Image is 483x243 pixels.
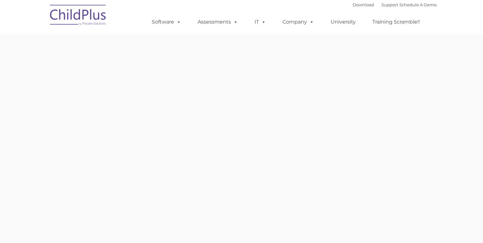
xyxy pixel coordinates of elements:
[353,2,374,7] a: Download
[399,2,436,7] a: Schedule A Demo
[47,0,110,32] img: ChildPlus by Procare Solutions
[276,16,320,28] a: Company
[324,16,362,28] a: University
[381,2,398,7] a: Support
[248,16,272,28] a: IT
[353,2,436,7] font: |
[191,16,244,28] a: Assessments
[366,16,426,28] a: Training Scramble!!
[145,16,187,28] a: Software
